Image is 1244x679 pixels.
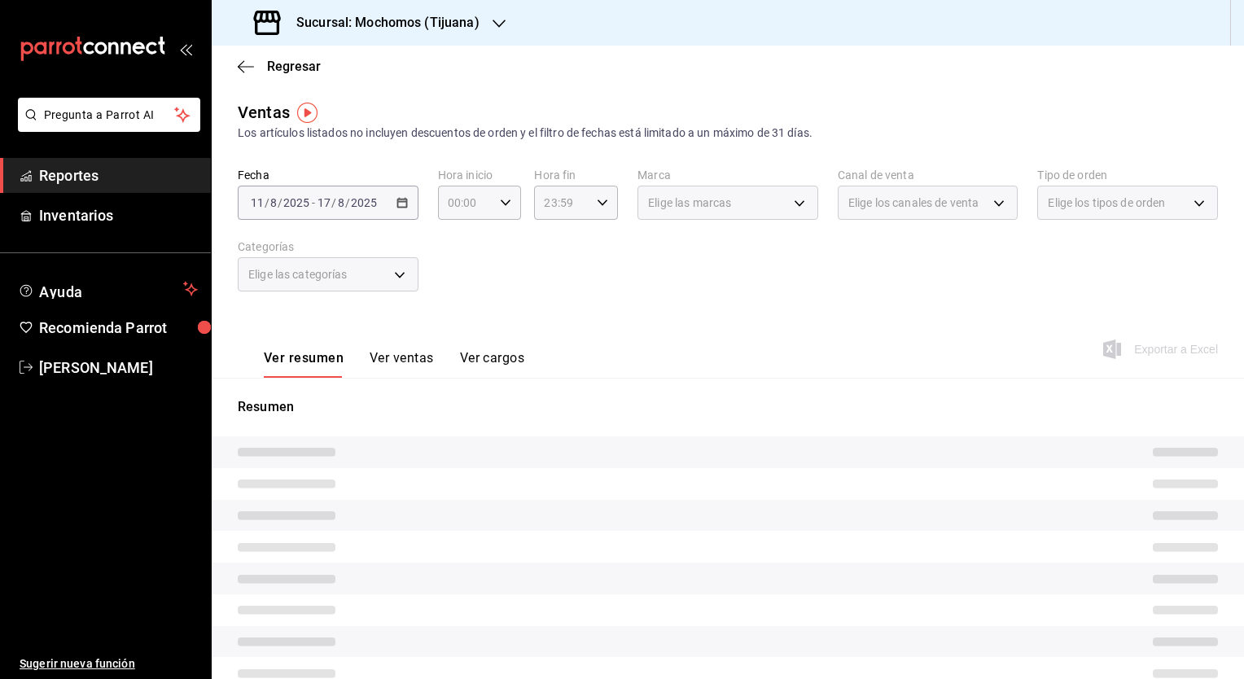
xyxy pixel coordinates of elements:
span: - [312,196,315,209]
span: / [345,196,350,209]
input: ---- [283,196,310,209]
h3: Sucursal: Mochomos (Tijuana) [283,13,480,33]
span: Ayuda [39,279,177,299]
input: -- [317,196,331,209]
span: Recomienda Parrot [39,317,198,339]
input: ---- [350,196,378,209]
div: Los artículos listados no incluyen descuentos de orden y el filtro de fechas está limitado a un m... [238,125,1218,142]
label: Fecha [238,169,418,181]
span: Inventarios [39,204,198,226]
button: open_drawer_menu [179,42,192,55]
button: Ver ventas [370,350,434,378]
label: Categorías [238,241,418,252]
span: Regresar [267,59,321,74]
button: Pregunta a Parrot AI [18,98,200,132]
div: Ventas [238,100,290,125]
p: Resumen [238,397,1218,417]
span: Elige los tipos de orden [1048,195,1165,211]
span: / [265,196,269,209]
input: -- [269,196,278,209]
button: Ver cargos [460,350,525,378]
input: -- [337,196,345,209]
span: Sugerir nueva función [20,655,198,672]
span: Elige las categorías [248,266,348,283]
input: -- [250,196,265,209]
div: navigation tabs [264,350,524,378]
button: Regresar [238,59,321,74]
label: Hora inicio [438,169,522,181]
span: [PERSON_NAME] [39,357,198,379]
label: Tipo de orden [1037,169,1218,181]
img: Tooltip marker [297,103,318,123]
span: Elige los canales de venta [848,195,979,211]
span: / [331,196,336,209]
label: Hora fin [534,169,618,181]
span: Reportes [39,164,198,186]
label: Canal de venta [838,169,1018,181]
span: Elige las marcas [648,195,731,211]
span: Pregunta a Parrot AI [44,107,175,124]
label: Marca [637,169,818,181]
button: Ver resumen [264,350,344,378]
a: Pregunta a Parrot AI [11,118,200,135]
span: / [278,196,283,209]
